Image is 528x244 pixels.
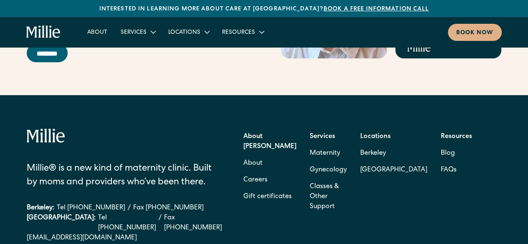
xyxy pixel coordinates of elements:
[360,145,427,162] a: Berkeley
[448,24,502,41] a: Book now
[456,29,493,38] div: Book now
[310,133,335,140] strong: Services
[128,203,131,213] div: /
[360,133,391,140] strong: Locations
[27,233,222,243] a: [EMAIL_ADDRESS][DOMAIN_NAME]
[98,213,156,233] a: Tel [PHONE_NUMBER]
[441,133,472,140] strong: Resources
[243,133,296,150] strong: About [PERSON_NAME]
[114,25,162,39] div: Services
[26,25,61,39] a: home
[243,189,292,205] a: Gift certificates
[310,145,340,162] a: Maternity
[159,213,162,233] div: /
[121,28,147,37] div: Services
[441,162,457,179] a: FAQs
[27,203,54,213] div: Berkeley:
[27,213,96,233] div: [GEOGRAPHIC_DATA]:
[168,28,200,37] div: Locations
[310,162,347,179] a: Gynecology
[243,172,268,189] a: Careers
[310,179,347,215] a: Classes & Other Support
[360,162,427,179] a: [GEOGRAPHIC_DATA]
[222,28,255,37] div: Resources
[323,6,429,12] a: Book a free information call
[81,25,114,39] a: About
[57,203,125,213] a: Tel [PHONE_NUMBER]
[133,203,204,213] a: Fax [PHONE_NUMBER]
[243,155,263,172] a: About
[162,25,215,39] div: Locations
[164,213,222,233] a: Fax [PHONE_NUMBER]
[27,162,222,190] div: Millie® is a new kind of maternity clinic. Built by moms and providers who’ve been there.
[215,25,270,39] div: Resources
[441,145,455,162] a: Blog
